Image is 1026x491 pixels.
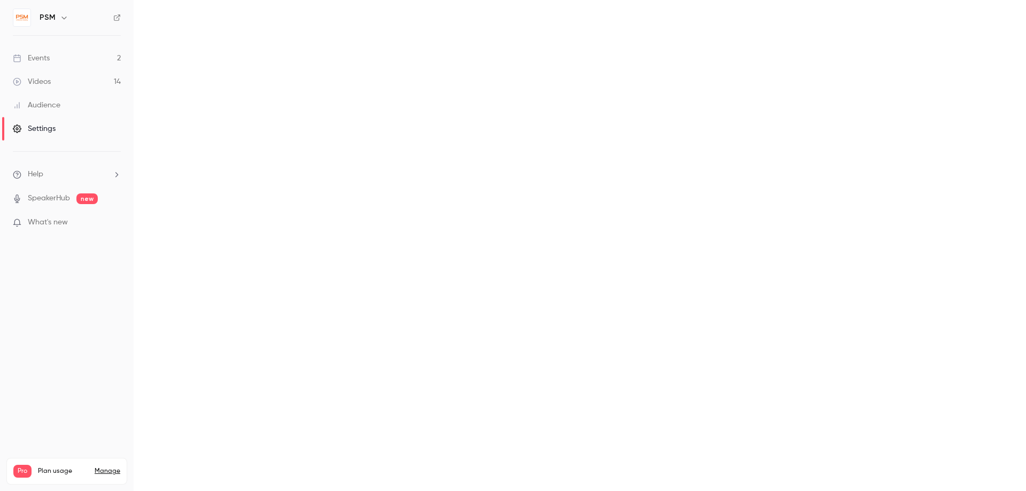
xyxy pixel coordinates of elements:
[76,193,98,204] span: new
[95,467,120,476] a: Manage
[13,123,56,134] div: Settings
[13,169,121,180] li: help-dropdown-opener
[28,193,70,204] a: SpeakerHub
[13,9,30,26] img: PSM
[108,218,121,228] iframe: Noticeable Trigger
[13,76,51,87] div: Videos
[13,465,32,478] span: Pro
[13,53,50,64] div: Events
[38,467,88,476] span: Plan usage
[28,217,68,228] span: What's new
[40,12,56,23] h6: PSM
[28,169,43,180] span: Help
[13,100,60,111] div: Audience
